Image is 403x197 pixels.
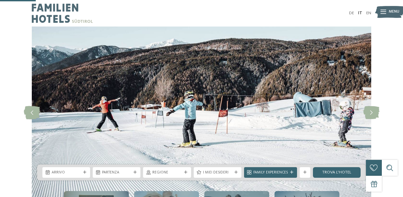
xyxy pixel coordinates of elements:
[203,170,232,175] span: I miei desideri
[389,9,399,15] span: Menu
[358,11,362,15] a: IT
[102,170,131,175] span: Partenza
[349,11,354,15] a: DE
[313,167,361,178] a: trova l’hotel
[152,170,181,175] span: Regione
[253,170,288,175] span: Family Experiences
[366,11,371,15] a: EN
[52,170,81,175] span: Arrivo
